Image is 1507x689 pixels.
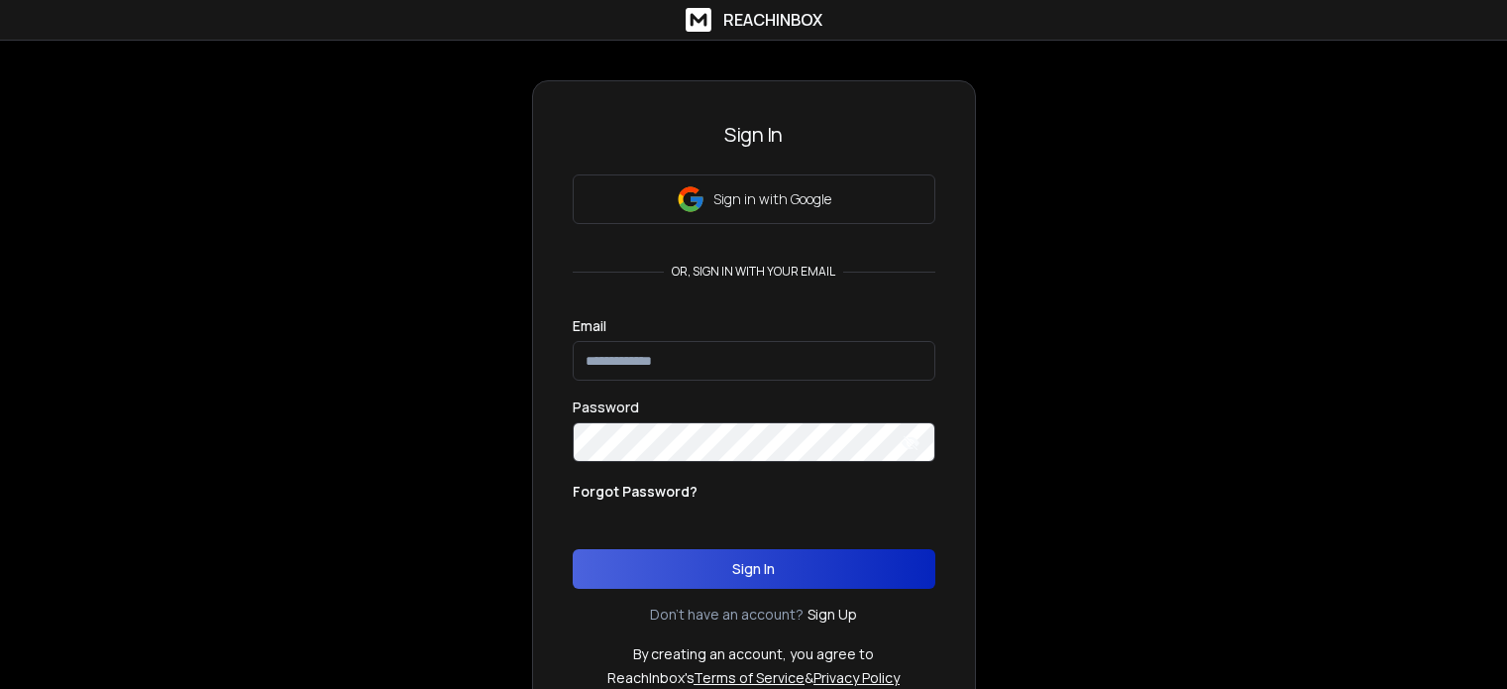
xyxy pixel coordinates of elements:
button: Sign In [573,549,935,589]
h3: Sign In [573,121,935,149]
a: Sign Up [807,605,857,625]
button: Sign in with Google [573,174,935,224]
p: ReachInbox's & [607,668,900,688]
p: By creating an account, you agree to [633,644,874,664]
label: Email [573,319,606,333]
a: Privacy Policy [813,668,900,687]
p: Sign in with Google [713,189,831,209]
p: or, sign in with your email [664,264,843,280]
h1: ReachInbox [723,8,822,32]
a: ReachInbox [686,8,822,32]
a: Terms of Service [694,668,805,687]
p: Forgot Password? [573,482,698,502]
p: Don't have an account? [650,605,804,625]
label: Password [573,401,639,414]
